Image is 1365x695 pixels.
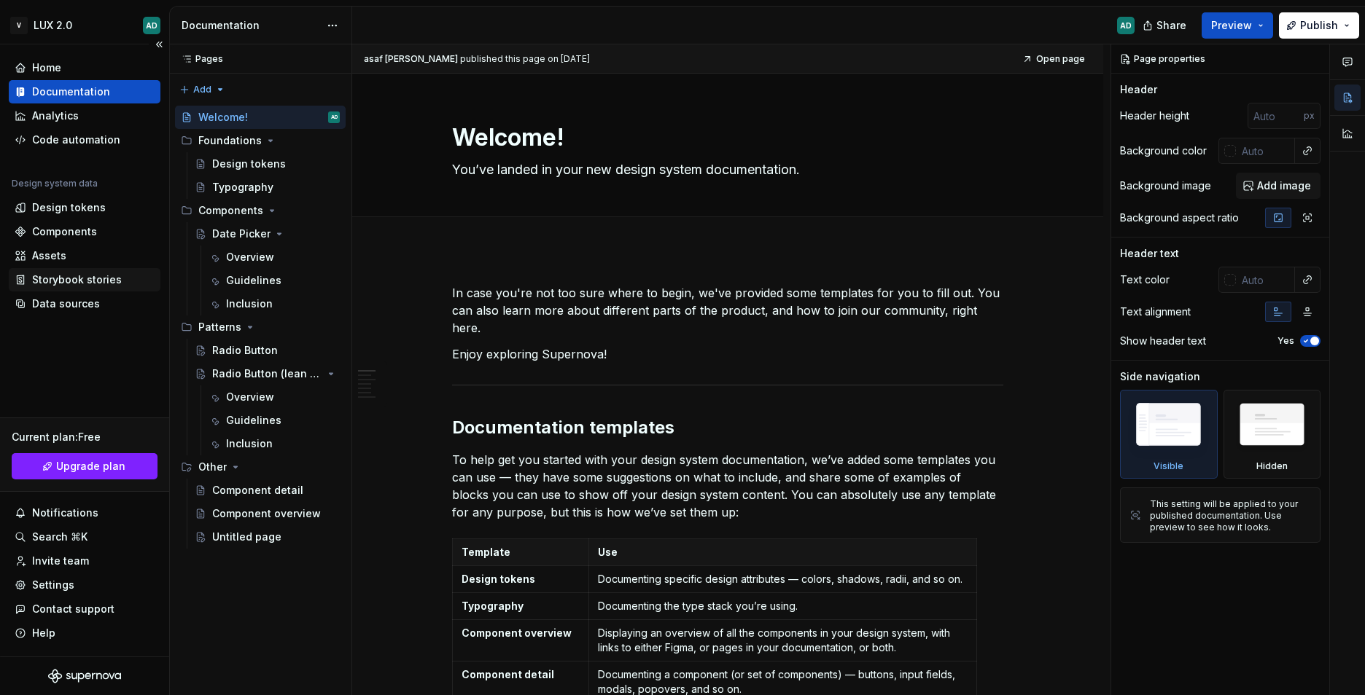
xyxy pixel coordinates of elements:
[212,343,278,358] div: Radio Button
[449,158,1000,181] textarea: You’ve landed in your new design system documentation.
[175,129,346,152] div: Foundations
[1018,49,1092,69] a: Open page
[1236,138,1295,164] input: Auto
[9,268,160,291] a: Storybook stories
[598,545,967,559] p: Use
[9,573,160,597] a: Settings
[189,479,346,502] a: Component detail
[198,460,227,474] div: Other
[175,106,346,129] a: Welcome!AD
[198,133,262,148] div: Foundations
[9,621,160,645] button: Help
[226,390,274,404] div: Overview
[462,545,580,559] p: Template
[331,110,338,125] div: AD
[189,222,346,246] a: Date Picker
[1300,18,1338,33] span: Publish
[189,362,346,385] a: Radio Button (lean approach)
[1120,211,1239,225] div: Background aspect ratio
[1120,20,1132,31] div: AD
[364,53,458,65] span: asaf [PERSON_NAME]
[203,246,346,269] a: Overview
[1120,369,1200,384] div: Side navigation
[203,269,346,292] a: Guidelines
[189,176,346,199] a: Typography
[1224,390,1321,479] div: Hidden
[9,292,160,315] a: Data sources
[212,366,322,381] div: Radio Button (lean approach)
[462,627,572,639] strong: Component overview
[1236,267,1295,293] input: Auto
[12,178,98,189] div: Design system data
[462,668,554,680] strong: Component detail
[32,85,110,99] div: Documentation
[1120,272,1170,287] div: Text color
[32,578,74,592] div: Settings
[149,34,169,55] button: Collapse sidebar
[598,572,967,586] p: Documenting specific design attributes — colors, shadows, radii, and so on.
[32,248,66,263] div: Assets
[32,530,87,544] div: Search ⌘K
[198,110,248,125] div: Welcome!
[1248,103,1304,129] input: Auto
[32,60,61,75] div: Home
[175,106,346,549] div: Page tree
[32,200,106,215] div: Design tokens
[1202,12,1273,39] button: Preview
[9,549,160,573] a: Invite team
[189,502,346,525] a: Component overview
[212,227,271,241] div: Date Picker
[212,180,273,195] div: Typography
[175,455,346,479] div: Other
[212,530,281,544] div: Untitled page
[1120,246,1179,261] div: Header text
[1120,82,1157,97] div: Header
[34,18,72,33] div: LUX 2.0
[203,292,346,315] a: Inclusion
[1036,53,1085,65] span: Open page
[48,669,121,683] a: Supernova Logo
[462,600,524,612] strong: Typography
[175,53,223,65] div: Pages
[32,626,55,640] div: Help
[1156,18,1186,33] span: Share
[9,501,160,525] button: Notifications
[452,345,1003,363] p: Enjoy exploring Supernova!
[449,120,1000,155] textarea: Welcome!
[226,436,273,451] div: Inclusion
[598,599,967,613] p: Documenting the type stack you’re using.
[146,20,157,31] div: AD
[10,17,28,34] div: V
[32,272,122,287] div: Storybook stories
[189,339,346,362] a: Radio Button
[1120,305,1191,319] div: Text alignment
[1135,12,1196,39] button: Share
[189,152,346,176] a: Design tokens
[452,284,1003,337] p: In case you're not too sure where to begin, we've provided some templates for you to fill out. Yo...
[9,525,160,549] button: Search ⌘K
[1257,178,1311,193] span: Add image
[1277,335,1294,347] label: Yes
[198,203,263,218] div: Components
[9,128,160,152] a: Code automation
[1120,109,1189,123] div: Header height
[9,244,160,267] a: Assets
[598,626,967,655] p: Displaying an overview of all the components in your design system, with links to either Figma, o...
[1120,390,1218,479] div: Visible
[1211,18,1252,33] span: Preview
[1256,460,1288,472] div: Hidden
[9,597,160,621] button: Contact support
[32,506,98,520] div: Notifications
[452,416,1003,439] h2: Documentation templates
[175,315,346,339] div: Patterns
[9,196,160,219] a: Design tokens
[212,483,303,498] div: Component detail
[203,385,346,409] a: Overview
[32,297,100,311] div: Data sources
[1279,12,1359,39] button: Publish
[203,432,346,455] a: Inclusion
[1120,334,1206,348] div: Show header text
[9,56,160,79] a: Home
[32,224,97,239] div: Components
[3,9,166,41] button: VLUX 2.0AD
